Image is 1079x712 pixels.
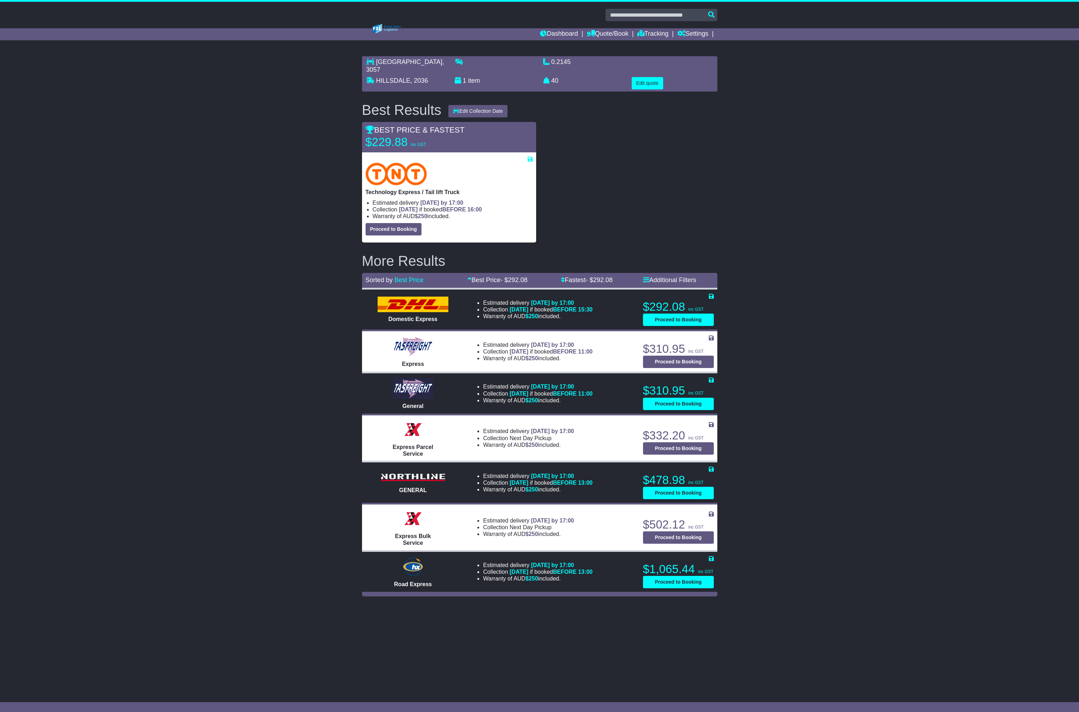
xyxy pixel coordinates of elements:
[399,487,427,493] span: GENERAL
[376,77,411,84] span: HILLSDALE
[510,569,528,575] span: [DATE]
[587,28,629,40] a: Quote/Book
[378,297,448,312] img: DHL: Domestic Express
[442,206,466,212] span: BEFORE
[483,486,592,493] li: Warranty of AUD included.
[510,391,592,397] span: if booked
[510,349,528,355] span: [DATE]
[402,361,424,367] span: Express
[467,206,482,212] span: 16:00
[395,276,424,284] a: Best Price
[483,383,592,390] li: Estimated delivery
[366,58,444,73] span: , 3057
[366,126,465,134] span: BEST PRICE & FASTEST
[529,355,538,361] span: 250
[526,442,538,448] span: $
[415,213,427,219] span: $
[500,276,527,284] span: - $
[643,342,714,356] p: $310.95
[467,276,527,284] a: Best Price- $292.08
[510,480,528,486] span: [DATE]
[529,531,538,537] span: 250
[362,253,717,269] h2: More Results
[688,525,704,530] span: inc GST
[483,575,592,582] li: Warranty of AUD included.
[526,397,538,403] span: $
[551,58,571,65] span: 0.2145
[366,276,393,284] span: Sorted by
[529,313,538,319] span: 250
[540,28,578,40] a: Dashboard
[688,436,704,440] span: inc GST
[632,77,663,89] button: Edit quote
[483,342,592,348] li: Estimated delivery
[529,576,538,582] span: 250
[483,531,574,537] li: Warranty of AUD included.
[393,444,434,457] span: Express Parcel Service
[510,307,592,313] span: if booked
[378,472,448,483] img: Northline Distribution: GENERAL
[510,435,551,441] span: Next Day Pickup
[510,480,592,486] span: if booked
[373,199,533,206] li: Estimated delivery
[526,355,538,361] span: $
[553,391,576,397] span: BEFORE
[483,442,574,448] li: Warranty of AUD included.
[483,517,574,524] li: Estimated delivery
[394,581,432,587] span: Road Express
[677,28,708,40] a: Settings
[366,189,533,195] p: Technology Express / Tail lift Truck
[395,533,431,546] span: Express Bulk Service
[411,77,428,84] span: , 2036
[531,384,574,390] span: [DATE] by 17:00
[376,58,442,65] span: [GEOGRAPHIC_DATA]
[526,486,538,492] span: $
[483,306,592,313] li: Collection
[483,428,574,434] li: Estimated delivery
[510,307,528,313] span: [DATE]
[366,135,454,149] p: $229.88
[366,223,421,235] button: Proceed to Booking
[483,479,592,486] li: Collection
[420,200,464,206] span: [DATE] by 17:00
[483,568,592,575] li: Collection
[578,391,593,397] span: 11:00
[643,531,714,544] button: Proceed to Booking
[483,524,574,531] li: Collection
[553,569,576,575] span: BEFORE
[593,276,613,284] span: 292.08
[553,307,576,313] span: BEFORE
[688,480,704,485] span: inc GST
[578,569,593,575] span: 13:00
[553,349,576,355] span: BEFORE
[483,562,592,568] li: Estimated delivery
[643,576,714,588] button: Proceed to Booking
[643,487,714,499] button: Proceed to Booking
[510,349,592,355] span: if booked
[526,531,538,537] span: $
[402,419,424,440] img: Border Express: Express Parcel Service
[529,442,538,448] span: 250
[531,518,574,524] span: [DATE] by 17:00
[586,276,613,284] span: - $
[688,349,704,354] span: inc GST
[561,276,613,284] a: Fastest- $292.08
[698,569,713,574] span: inc GST
[402,403,424,409] span: General
[358,102,445,118] div: Best Results
[402,508,424,529] img: Border Express: Express Bulk Service
[643,276,696,284] a: Additional Filters
[510,569,592,575] span: if booked
[411,142,426,147] span: inc GST
[468,77,480,84] span: item
[399,206,418,212] span: [DATE]
[643,356,714,368] button: Proceed to Booking
[399,206,482,212] span: if booked
[531,342,574,348] span: [DATE] by 17:00
[553,480,576,486] span: BEFORE
[483,348,592,355] li: Collection
[526,576,538,582] span: $
[688,307,704,312] span: inc GST
[508,276,527,284] span: 292.08
[373,213,533,220] li: Warranty of AUD included.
